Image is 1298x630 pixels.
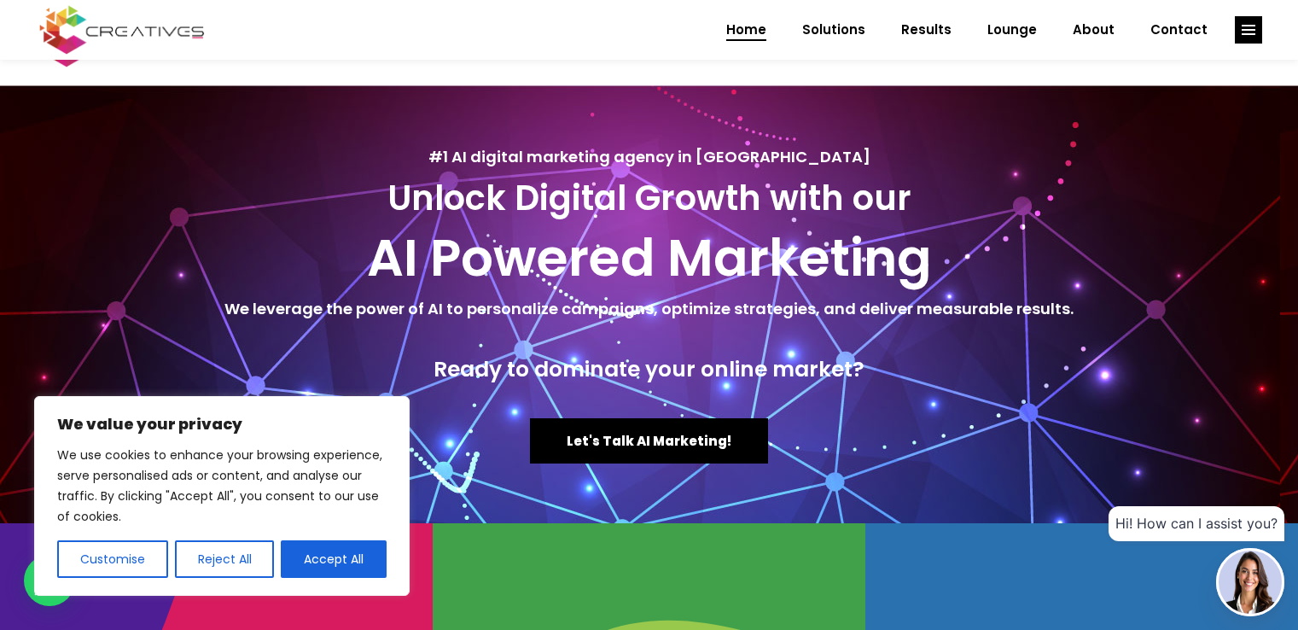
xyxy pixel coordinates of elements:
span: Lounge [987,8,1037,52]
h5: #1 AI digital marketing agency in [GEOGRAPHIC_DATA] [17,145,1281,169]
div: Hi! How can I assist you? [1109,506,1284,541]
a: Contact [1132,8,1225,52]
h3: Unlock Digital Growth with our [17,178,1281,219]
img: Creatives [36,3,208,56]
h4: Ready to dominate your online market? [17,357,1281,382]
a: About [1055,8,1132,52]
span: Home [726,8,766,52]
span: Solutions [802,8,865,52]
div: We value your privacy [34,396,410,596]
a: Solutions [784,8,883,52]
h2: AI Powered Marketing [17,227,1281,289]
span: Results [901,8,952,52]
span: About [1073,8,1115,52]
a: Let's Talk AI Marketing! [530,418,768,464]
img: agent [1219,551,1282,614]
button: Reject All [175,540,275,578]
button: Accept All [281,540,387,578]
a: Results [883,8,969,52]
span: Let's Talk AI Marketing! [567,432,731,450]
a: link [1235,16,1262,44]
p: We use cookies to enhance your browsing experience, serve personalised ads or content, and analys... [57,445,387,527]
button: Customise [57,540,168,578]
a: Home [708,8,784,52]
h5: We leverage the power of AI to personalize campaigns, optimize strategies, and deliver measurable... [17,297,1281,321]
p: We value your privacy [57,414,387,435]
span: Contact [1150,8,1208,52]
a: Lounge [969,8,1055,52]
